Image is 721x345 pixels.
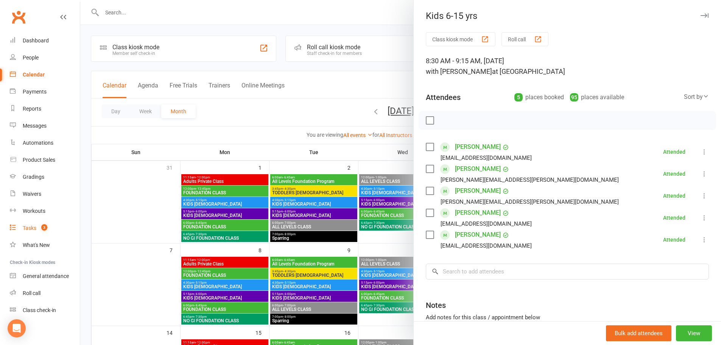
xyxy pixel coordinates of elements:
div: Attended [663,193,685,198]
a: What's New [10,237,80,254]
div: [EMAIL_ADDRESS][DOMAIN_NAME] [441,153,532,163]
div: Attended [663,149,685,155]
div: Attended [663,215,685,220]
a: Clubworx [9,8,28,27]
div: Dashboard [23,37,49,44]
span: with [PERSON_NAME] [426,67,492,75]
a: General attendance kiosk mode [10,268,80,285]
div: Automations [23,140,53,146]
a: Waivers [10,186,80,203]
div: [PERSON_NAME][EMAIL_ADDRESS][PERSON_NAME][DOMAIN_NAME] [441,175,619,185]
div: Product Sales [23,157,55,163]
div: Class check-in [23,307,56,313]
div: Payments [23,89,47,95]
div: Attended [663,237,685,242]
div: Roll call [23,290,40,296]
a: Automations [10,134,80,151]
div: Workouts [23,208,45,214]
a: Gradings [10,169,80,186]
div: places booked [514,92,564,103]
div: Open Intercom Messenger [8,319,26,337]
span: 3 [41,224,47,231]
a: Calendar [10,66,80,83]
div: [EMAIL_ADDRESS][DOMAIN_NAME] [441,241,532,251]
div: Gradings [23,174,44,180]
div: People [23,55,39,61]
div: Calendar [23,72,45,78]
a: Workouts [10,203,80,220]
div: What's New [23,242,50,248]
div: [EMAIL_ADDRESS][DOMAIN_NAME] [441,219,532,229]
a: People [10,49,80,66]
a: [PERSON_NAME] [455,207,501,219]
div: Waivers [23,191,41,197]
a: Messages [10,117,80,134]
a: Roll call [10,285,80,302]
div: 8:30 AM - 9:15 AM, [DATE] [426,56,709,77]
input: Search to add attendees [426,264,709,279]
a: Tasks 3 [10,220,80,237]
a: [PERSON_NAME] [455,163,501,175]
div: places available [570,92,624,103]
div: 95 [570,93,578,101]
a: [PERSON_NAME] [455,141,501,153]
a: [PERSON_NAME] [455,185,501,197]
span: at [GEOGRAPHIC_DATA] [492,67,565,75]
a: Reports [10,100,80,117]
button: Roll call [501,32,548,46]
div: [PERSON_NAME][EMAIL_ADDRESS][PERSON_NAME][DOMAIN_NAME] [441,197,619,207]
div: Add notes for this class / appointment below [426,313,709,322]
a: Class kiosk mode [10,302,80,319]
div: 5 [514,93,523,101]
div: Sort by [684,92,709,102]
button: Class kiosk mode [426,32,495,46]
a: Dashboard [10,32,80,49]
div: Reports [23,106,41,112]
div: Messages [23,123,47,129]
a: Payments [10,83,80,100]
a: [PERSON_NAME] [455,229,501,241]
div: Notes [426,300,446,311]
button: View [676,325,712,341]
div: Kids 6-15 yrs [414,11,721,21]
div: Tasks [23,225,36,231]
div: Attendees [426,92,461,103]
div: General attendance [23,273,69,279]
button: Bulk add attendees [606,325,671,341]
a: Product Sales [10,151,80,169]
div: Attended [663,171,685,176]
